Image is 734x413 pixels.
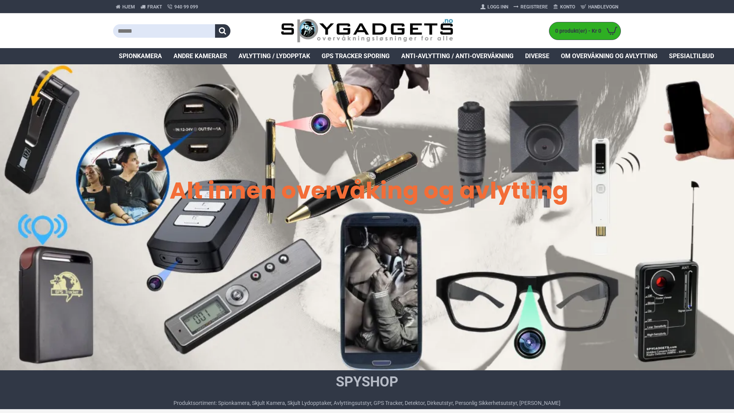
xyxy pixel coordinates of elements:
[395,48,519,64] a: Anti-avlytting / Anti-overvåkning
[322,52,390,61] span: GPS Tracker Sporing
[525,52,549,61] span: Diverse
[578,1,621,13] a: Handlevogn
[233,48,316,64] a: Avlytting / Lydopptak
[113,48,168,64] a: Spionkamera
[147,3,162,10] span: Frakt
[122,3,135,10] span: Hjem
[173,372,561,391] h1: SpyShop
[550,1,578,13] a: Konto
[561,52,657,61] span: Om overvåkning og avlytting
[316,48,395,64] a: GPS Tracker Sporing
[669,52,714,61] span: Spesialtilbud
[281,18,454,43] img: SpyGadgets.no
[663,48,720,64] a: Spesialtilbud
[168,48,233,64] a: Andre kameraer
[519,48,555,64] a: Diverse
[549,22,621,40] a: 0 produkt(er) - Kr 0
[588,3,618,10] span: Handlevogn
[174,3,198,10] span: 940 99 099
[173,399,561,407] div: Produktsortiment: Spionkamera, Skjult Kamera, Skjult Lydopptaker, Avlyttingsutstyr, GPS Tracker, ...
[478,1,511,13] a: Logg Inn
[555,48,663,64] a: Om overvåkning og avlytting
[549,27,603,35] span: 0 produkt(er) - Kr 0
[119,52,162,61] span: Spionkamera
[239,52,310,61] span: Avlytting / Lydopptak
[173,52,227,61] span: Andre kameraer
[487,3,508,10] span: Logg Inn
[520,3,548,10] span: Registrere
[511,1,550,13] a: Registrere
[401,52,514,61] span: Anti-avlytting / Anti-overvåkning
[560,3,575,10] span: Konto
